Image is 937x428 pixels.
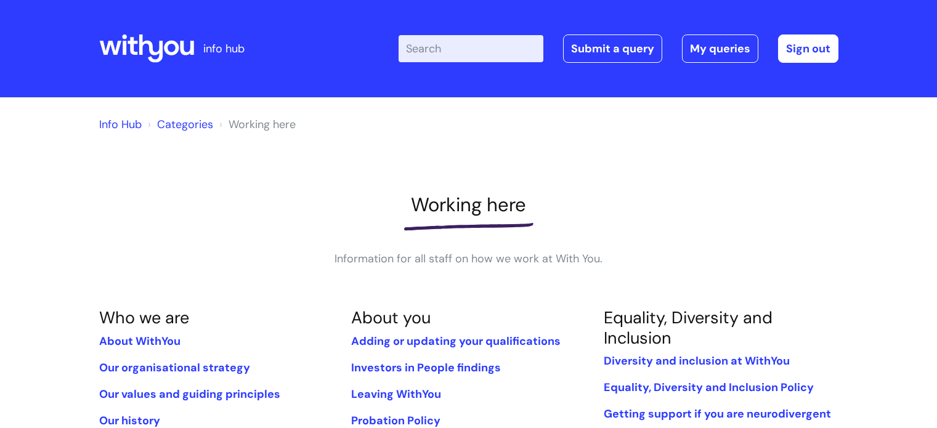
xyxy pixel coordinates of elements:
a: Who we are [99,307,189,328]
a: Our values and guiding principles [99,387,280,402]
li: Solution home [145,115,213,134]
p: Information for all staff on how we work at With You. [284,249,654,269]
a: Submit a query [563,34,662,63]
a: Our history [99,413,160,428]
a: Probation Policy [351,413,440,428]
a: Investors in People findings [351,360,501,375]
a: About you [351,307,431,328]
a: Equality, Diversity and Inclusion [604,307,773,348]
a: Diversity and inclusion at WithYou [604,353,790,368]
a: My queries [682,34,758,63]
a: About WithYou [99,334,181,349]
a: Leaving WithYou [351,387,441,402]
li: Working here [216,115,296,134]
a: Adding or updating your qualifications [351,334,561,349]
a: Our organisational strategy [99,360,250,375]
input: Search [399,35,543,62]
p: info hub [203,39,245,59]
a: Equality, Diversity and Inclusion Policy [604,380,814,395]
h1: Working here [99,193,838,216]
a: Info Hub [99,117,142,132]
a: Getting support if you are neurodivergent [604,406,831,421]
a: Categories [157,117,213,132]
div: | - [399,34,838,63]
a: Sign out [778,34,838,63]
